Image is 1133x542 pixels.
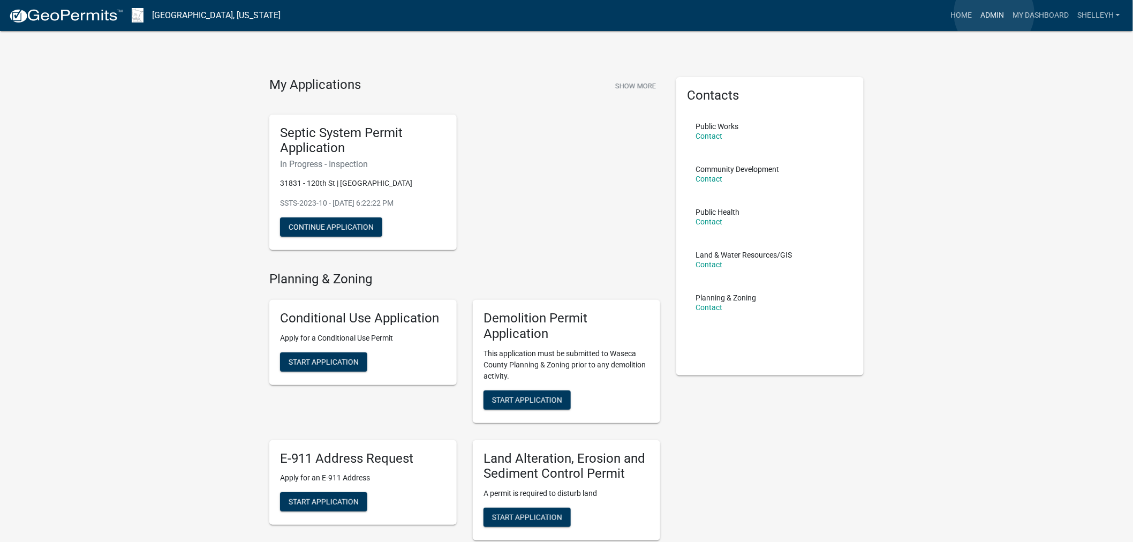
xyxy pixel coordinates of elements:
button: Show More [611,77,660,95]
h5: Septic System Permit Application [280,125,446,156]
a: Contact [696,217,722,226]
p: SSTS-2023-10 - [DATE] 6:22:22 PM [280,198,446,209]
span: Start Application [492,395,562,404]
button: Continue Application [280,217,382,237]
h5: Land Alteration, Erosion and Sediment Control Permit [484,451,649,482]
h4: My Applications [269,77,361,93]
a: Home [946,5,976,26]
button: Start Application [484,390,571,410]
p: 31831 - 120th St | [GEOGRAPHIC_DATA] [280,178,446,189]
p: A permit is required to disturb land [484,488,649,499]
a: Admin [976,5,1008,26]
h6: In Progress - Inspection [280,159,446,169]
button: Start Application [280,352,367,372]
a: Contact [696,175,722,183]
a: Contact [696,303,722,312]
a: My Dashboard [1008,5,1073,26]
span: Start Application [289,498,359,506]
a: shelleyh [1073,5,1124,26]
button: Start Application [280,492,367,511]
button: Start Application [484,508,571,527]
span: Start Application [289,357,359,366]
p: Land & Water Resources/GIS [696,251,792,259]
p: Community Development [696,165,779,173]
p: Public Health [696,208,739,216]
h5: Conditional Use Application [280,311,446,326]
h5: Contacts [687,88,853,103]
img: Waseca County, Minnesota [132,8,143,22]
h4: Planning & Zoning [269,272,660,287]
p: Apply for a Conditional Use Permit [280,333,446,344]
p: Planning & Zoning [696,294,756,302]
h5: Demolition Permit Application [484,311,649,342]
a: [GEOGRAPHIC_DATA], [US_STATE] [152,6,281,25]
p: Apply for an E-911 Address [280,472,446,484]
h5: E-911 Address Request [280,451,446,466]
a: Contact [696,260,722,269]
span: Start Application [492,513,562,522]
p: Public Works [696,123,738,130]
p: This application must be submitted to Waseca County Planning & Zoning prior to any demolition act... [484,348,649,382]
a: Contact [696,132,722,140]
